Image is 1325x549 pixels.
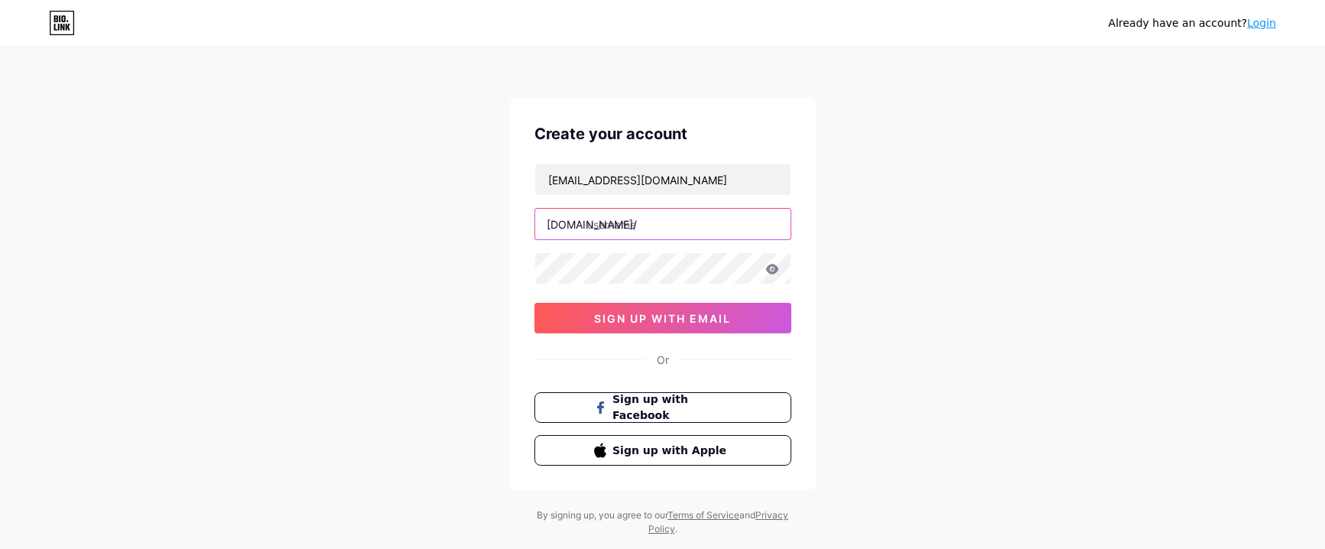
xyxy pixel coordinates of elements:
[1109,15,1276,31] div: Already have an account?
[1247,17,1276,29] a: Login
[667,509,739,521] a: Terms of Service
[594,312,731,325] span: sign up with email
[612,391,731,424] span: Sign up with Facebook
[535,164,791,195] input: Email
[534,435,791,466] button: Sign up with Apple
[534,122,791,145] div: Create your account
[657,352,669,368] div: Or
[535,209,791,239] input: username
[534,303,791,333] button: sign up with email
[533,508,793,536] div: By signing up, you agree to our and .
[612,443,731,459] span: Sign up with Apple
[547,216,637,232] div: [DOMAIN_NAME]/
[534,392,791,423] button: Sign up with Facebook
